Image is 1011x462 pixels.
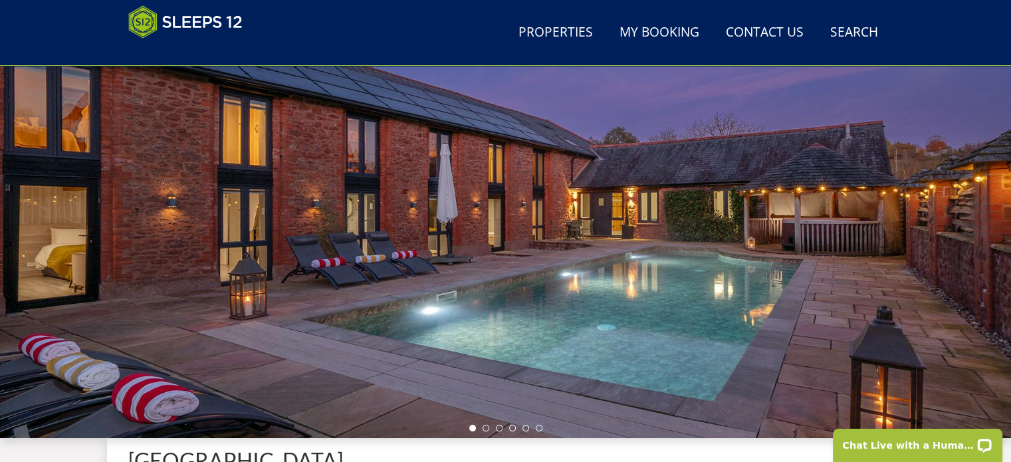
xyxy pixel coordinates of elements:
a: Search [825,18,883,48]
iframe: Customer reviews powered by Trustpilot [122,47,261,58]
a: My Booking [614,18,705,48]
img: Sleeps 12 [128,5,243,39]
a: Properties [513,18,598,48]
iframe: LiveChat chat widget [824,420,1011,462]
a: Contact Us [721,18,809,48]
